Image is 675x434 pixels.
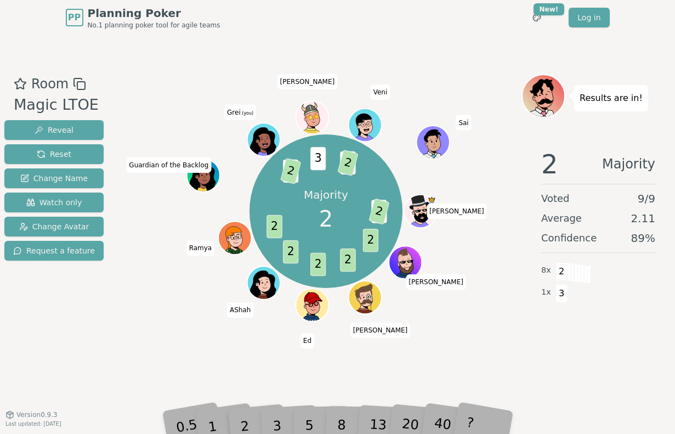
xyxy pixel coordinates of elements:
a: PPPlanning PokerNo.1 planning poker tool for agile teams [66,5,220,30]
span: Click to change your name [427,204,487,219]
span: Voted [541,191,570,206]
div: New! [534,3,565,15]
span: Click to change your name [300,333,314,348]
span: 89 % [631,230,655,246]
span: PP [68,11,81,24]
span: Watch only [26,197,82,208]
button: Version0.9.3 [5,410,58,419]
span: 8 x [541,264,551,277]
span: Reset [37,149,71,160]
span: 2.11 [631,211,655,226]
button: Reveal [4,120,104,140]
div: Magic LTOE [14,94,99,116]
span: Click to change your name [224,105,256,120]
span: 2 [319,202,333,235]
span: 2 [267,215,282,238]
span: Change Name [20,173,88,184]
span: Reveal [35,125,73,136]
span: Version 0.9.3 [16,410,58,419]
span: 9 / 9 [638,191,655,206]
span: 2 [338,150,359,176]
span: Request a feature [13,245,95,256]
button: Add as favourite [14,74,27,94]
span: 2 [555,262,568,281]
button: Watch only [4,193,104,212]
span: 2 [280,158,301,184]
span: Average [541,211,582,226]
span: 2 [369,198,390,224]
p: Majority [304,187,348,202]
span: Click to change your name [126,157,211,173]
button: New! [527,8,547,27]
span: 2 [541,151,558,177]
span: Room [31,74,69,94]
a: Log in [569,8,609,27]
span: Majority [602,151,655,177]
span: Click to change your name [350,323,411,338]
span: Confidence [541,230,597,246]
span: Click to change your name [406,274,466,290]
button: Change Avatar [4,217,104,236]
span: Tim is the host [428,196,436,204]
span: No.1 planning poker tool for agile teams [88,21,220,30]
span: Click to change your name [227,303,253,318]
span: Last updated: [DATE] [5,421,61,427]
button: Reset [4,144,104,164]
span: Click to change your name [456,115,471,131]
span: 2 [283,240,298,263]
span: 2 [310,252,326,275]
p: Results are in! [580,91,643,106]
span: 1 x [541,286,551,298]
span: Click to change your name [371,84,390,100]
span: Change Avatar [19,221,89,232]
button: Request a feature [4,241,104,261]
button: Click to change your avatar [248,124,279,155]
span: 2 [363,229,378,252]
span: Planning Poker [88,5,220,21]
span: Click to change your name [277,74,338,89]
span: 2 [341,249,356,272]
span: 3 [555,284,568,303]
span: 3 [310,147,326,170]
span: (you) [241,111,254,116]
span: Click to change your name [186,240,215,256]
button: Change Name [4,168,104,188]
